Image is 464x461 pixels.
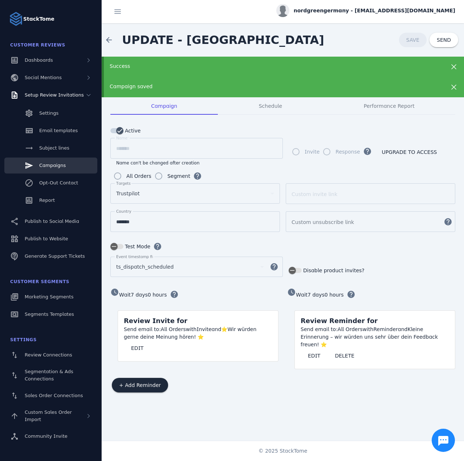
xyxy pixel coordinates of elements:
strong: StackTome [23,15,54,23]
span: Community Invite [25,433,68,439]
div: Invite ⭐Wir würden gerne deine Meinung hören! ⭐ [124,326,272,341]
span: 7 days [131,292,148,298]
span: Segments Templates [25,311,74,317]
span: Campaign [151,103,177,109]
span: Wait [296,292,308,298]
span: All Orders [161,326,186,332]
span: Publish to Website [25,236,68,241]
label: Response [334,147,360,156]
div: Success [110,62,423,70]
span: Subject lines [39,145,69,151]
a: Sales Order Connections [4,388,97,404]
span: and [212,326,221,332]
mat-label: Custom unsubscribe link [292,219,354,225]
mat-label: Custom invite link [292,191,337,197]
mat-label: Event timestamp field [116,254,158,259]
span: Review Connections [25,352,72,358]
span: Settings [39,110,58,116]
mat-icon: watch_later [287,288,296,297]
label: Test Mode [123,242,150,251]
span: Custom Sales Order Import [25,409,72,422]
mat-label: Name [116,136,127,140]
span: DELETE [335,353,354,358]
span: Segmentation & Ads Connections [25,369,73,382]
span: 7 days [308,292,325,298]
span: Review Invite for [124,317,187,325]
button: SEND [430,33,458,47]
button: UPGRADE TO ACCESS [375,145,444,159]
span: UPGRADE TO ACCESS [382,150,437,155]
a: Segments Templates [4,306,97,322]
span: + Add Reminder [119,383,161,388]
button: nordgreengermany - [EMAIL_ADDRESS][DOMAIN_NAME] [276,4,455,17]
span: Social Mentions [25,75,62,80]
span: Report [39,197,55,203]
div: Reminder Kleine Erinnerung – wir würden uns sehr über dein Feedback freuen! ⭐ [301,326,449,348]
span: SEND [437,37,451,42]
button: EDIT [301,348,327,363]
span: Settings [10,337,37,342]
img: Logo image [9,12,23,26]
div: Campaign saved [110,83,423,90]
button: + Add Reminder [112,378,168,392]
span: Generate Support Tickets [25,253,85,259]
div: All Orders [126,172,151,180]
mat-hint: Name can't be changed after creation [116,159,200,166]
span: Email templates [39,128,78,133]
a: Opt-Out Contact [4,175,97,191]
span: Customer Reviews [10,42,65,48]
span: Trustpilot [116,189,140,198]
a: Report [4,192,97,208]
span: Wait [119,292,131,298]
label: Active [123,126,141,135]
mat-label: Country [116,209,131,213]
img: profile.jpg [276,4,289,17]
a: Campaigns [4,158,97,174]
a: Subject lines [4,140,97,156]
span: EDIT [131,346,143,351]
a: Generate Support Tickets [4,248,97,264]
button: EDIT [124,341,151,355]
span: EDIT [308,353,320,358]
span: Sales Order Connections [25,393,83,398]
span: Performance Report [364,103,415,109]
label: Segment [166,172,190,180]
span: Campaigns [39,163,66,168]
span: and [398,326,408,332]
a: Settings [4,105,97,121]
span: Send email to: [124,326,161,332]
span: Marketing Segments [25,294,73,299]
a: Email templates [4,123,97,139]
span: 0 hours [325,292,344,298]
span: Send email to: [301,326,338,332]
mat-icon: watch_later [110,288,119,297]
span: Dashboards [25,57,53,63]
span: ts_dispatch_scheduled [116,262,174,271]
span: Publish to Social Media [25,219,79,224]
span: Schedule [259,103,282,109]
span: nordgreengermany - [EMAIL_ADDRESS][DOMAIN_NAME] [294,7,455,15]
label: Invite [303,147,319,156]
span: with [186,326,197,332]
mat-icon: help [265,262,283,271]
label: Disable product invites? [302,266,365,275]
a: Publish to Social Media [4,213,97,229]
mat-label: Targets [116,181,131,185]
span: All Orders [338,326,363,332]
a: Community Invite [4,428,97,444]
span: Review Reminder for [301,317,378,325]
button: DELETE [327,348,362,363]
a: Publish to Website [4,231,97,247]
span: Opt-Out Contact [39,180,78,185]
span: © 2025 StackTome [259,447,308,455]
span: UPDATE - [GEOGRAPHIC_DATA] [122,33,324,47]
span: Setup Review Invitations [25,92,84,98]
a: Marketing Segments [4,289,97,305]
span: 0 hours [148,292,167,298]
a: Segmentation & Ads Connections [4,364,97,386]
input: Country [116,217,274,226]
span: with [363,326,374,332]
span: Customer Segments [10,279,69,284]
a: Review Connections [4,347,97,363]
